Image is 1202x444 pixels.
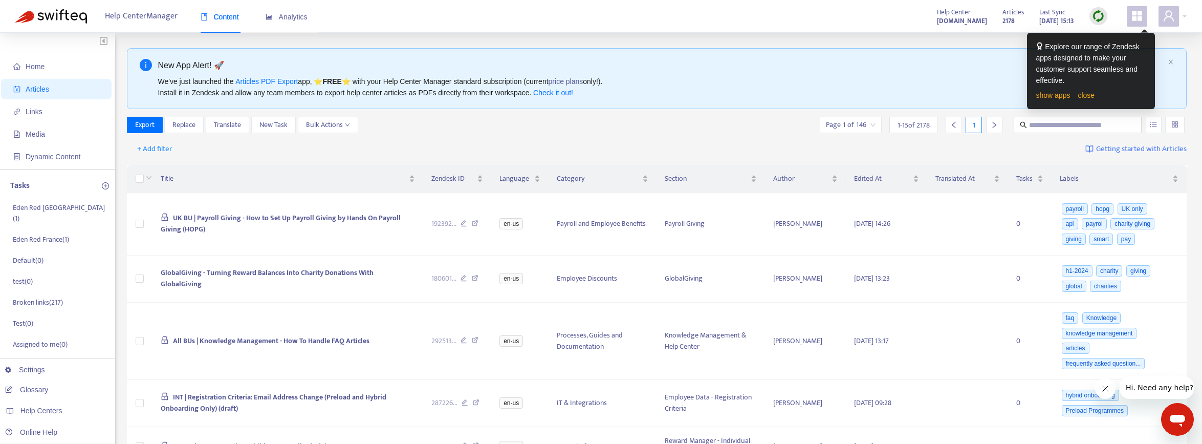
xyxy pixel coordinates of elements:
[1092,10,1105,23] img: sync.dc5367851b00ba804db3.png
[854,335,889,347] span: [DATE] 13:17
[26,130,45,138] span: Media
[1039,7,1065,18] span: Last Sync
[1163,10,1175,22] span: user
[1131,10,1143,22] span: appstore
[102,182,109,189] span: plus-circle
[1085,141,1187,157] a: Getting started with Articles
[499,397,523,409] span: en-us
[657,165,764,193] th: Section
[26,153,80,161] span: Dynamic Content
[765,256,846,303] td: [PERSON_NAME]
[1150,121,1157,128] span: unordered-list
[259,119,288,131] span: New Task
[201,13,208,20] span: book
[937,7,971,18] span: Help Center
[1062,343,1089,354] span: articles
[13,255,43,266] p: Default ( 0 )
[1120,376,1194,399] iframe: Message from company
[657,380,764,427] td: Employee Data - Registration Criteria
[1095,378,1116,399] iframe: Close message
[846,165,927,193] th: Edited At
[13,108,20,115] span: link
[549,165,657,193] th: Category
[1008,165,1052,193] th: Tasks
[765,193,846,256] td: [PERSON_NAME]
[549,193,657,256] td: Payroll and Employee Benefits
[1146,117,1162,133] button: unordered-list
[431,273,456,284] span: 180601 ...
[1062,312,1079,324] span: faq
[13,339,68,350] p: Assigned to me ( 0 )
[1091,203,1113,215] span: hopg
[966,117,982,133] div: 1
[26,62,45,71] span: Home
[5,366,45,374] a: Settings
[854,397,891,409] span: [DATE] 09:28
[1096,143,1187,155] span: Getting started with Articles
[161,391,386,414] span: INT | Registration Criteria: Email Address Change (Preload and Hybrid Onboarding Only) (draft)
[1117,234,1135,245] span: pay
[423,165,492,193] th: Zendesk ID
[1168,59,1174,65] span: close
[1062,328,1137,339] span: knowledge management
[549,303,657,380] td: Processes, Guides and Documentation
[13,276,33,287] p: test ( 0 )
[1062,234,1086,245] span: giving
[13,153,20,160] span: container
[1085,145,1094,153] img: image-link
[146,175,152,181] span: down
[491,165,549,193] th: Language
[13,131,20,138] span: file-image
[431,173,475,184] span: Zendesk ID
[1008,256,1052,303] td: 0
[499,173,532,184] span: Language
[1002,7,1024,18] span: Articles
[13,63,20,70] span: home
[1078,91,1095,99] a: close
[1126,265,1150,277] span: giving
[172,119,195,131] span: Replace
[1036,91,1070,99] a: show apps
[206,117,249,133] button: Translate
[1082,218,1107,229] span: payrol
[431,335,456,347] span: 292513 ...
[266,13,308,21] span: Analytics
[499,335,523,347] span: en-us
[1090,281,1121,292] span: charities
[1062,281,1086,292] span: global
[251,117,296,133] button: New Task
[1052,165,1187,193] th: Labels
[1002,15,1015,27] strong: 2178
[158,76,1164,98] div: We've just launched the app, ⭐ ⭐️ with your Help Center Manager standard subscription (current on...
[345,122,350,128] span: down
[164,117,204,133] button: Replace
[549,256,657,303] td: Employee Discounts
[161,212,401,235] span: UK BU | Payroll Giving - How to Set Up Payroll Giving by Hands On Payroll Giving (HOPG)
[1036,41,1146,86] div: Explore our range of Zendesk apps designed to make your customer support seamless and effective.
[765,303,846,380] td: [PERSON_NAME]
[201,13,239,21] span: Content
[152,165,423,193] th: Title
[1008,380,1052,427] td: 0
[1008,193,1052,256] td: 0
[161,213,169,221] span: lock
[431,397,457,409] span: 287226 ...
[266,13,273,20] span: area-chart
[5,428,57,436] a: Online Help
[137,143,172,155] span: + Add filter
[927,165,1008,193] th: Translated At
[5,386,48,394] a: Glossary
[1062,218,1078,229] span: api
[665,173,748,184] span: Section
[854,218,890,229] span: [DATE] 14:26
[499,273,523,284] span: en-us
[549,77,583,86] a: price plans
[1016,173,1035,184] span: Tasks
[173,335,369,347] span: All BUs | Knowledge Management - How To Handle FAQ Articles
[20,407,62,415] span: Help Centers
[499,218,523,229] span: en-us
[854,272,890,284] span: [DATE] 13:23
[937,15,987,27] a: [DOMAIN_NAME]
[140,59,152,71] span: info-circle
